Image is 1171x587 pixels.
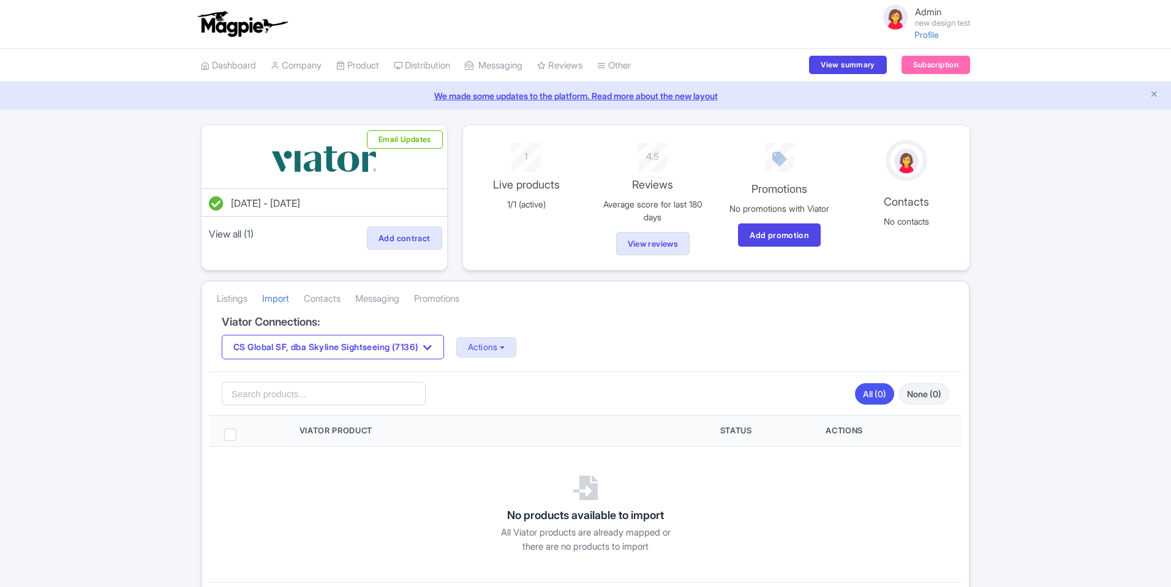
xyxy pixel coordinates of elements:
button: CS Global SF, dba Skyline Sightseeing (7136) [222,335,444,359]
a: Subscription [902,56,970,74]
p: Live products [470,176,582,193]
a: Company [271,49,322,83]
th: Viator Product [285,416,661,446]
img: vbqrramwp3xkpi4ekcjz.svg [269,140,379,179]
p: No promotions with Viator [723,202,835,215]
a: Product [336,49,379,83]
a: Distribution [394,49,450,83]
a: All (0) [855,383,894,405]
button: Email Updates [367,130,443,149]
a: Reviews [537,49,582,83]
p: 1/1 (active) [470,198,582,211]
a: Other [597,49,631,83]
img: avatar_key_member-9c1dde93af8b07d7383eb8b5fb890c87.png [881,2,910,32]
a: Promotions [414,282,459,316]
img: logo-ab69f6fb50320c5b225c76a69d11143b.png [195,10,290,37]
p: Average score for last 180 days [597,198,709,223]
p: Contacts [850,193,962,210]
button: Actions [456,337,517,357]
div: 4.5 [597,143,709,164]
h3: No products available to import [507,509,664,522]
a: Add contract [367,226,442,250]
div: 1 [470,143,582,164]
span: Admin [915,6,941,18]
a: None (0) [899,383,949,405]
p: No contacts [850,215,962,228]
button: Close announcement [1150,88,1159,102]
small: new design test [915,19,970,27]
a: View all (1) [206,225,256,242]
p: All Viator products are already mapped or there are no products to import [494,526,677,553]
span: [DATE] - [DATE] [231,197,300,209]
a: Add promotion [738,223,821,247]
a: Dashboard [201,49,256,83]
a: Profile [914,29,939,40]
p: Reviews [597,176,709,193]
p: Promotions [723,181,835,197]
th: Status [661,416,811,446]
a: We made some updates to the platform. Read more about the new layout [7,89,1164,102]
a: Listings [217,282,247,316]
h4: Viator Connections: [222,316,949,328]
img: avatar_key_member-9c1dde93af8b07d7383eb8b5fb890c87.png [892,146,921,176]
a: Contacts [304,282,341,316]
a: Admin new design test [873,2,970,32]
input: Search products... [222,382,426,405]
a: Messaging [355,282,399,316]
a: View summary [809,56,886,74]
a: View reviews [616,232,690,255]
a: Import [262,282,289,316]
th: Actions [811,416,962,446]
a: Messaging [465,49,522,83]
